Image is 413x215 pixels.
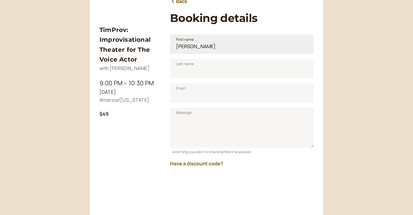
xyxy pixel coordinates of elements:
[99,111,109,117] b: $49
[176,61,194,67] span: Last name
[170,83,314,103] input: Email
[99,65,150,72] span: with [PERSON_NAME]
[99,78,160,88] div: 9:00 PM – 10:30 PM
[99,96,160,104] div: America/[US_STATE]
[170,34,314,54] input: First name
[170,59,314,78] input: Last name
[170,12,314,25] h1: Booking details
[176,110,192,116] span: Message
[99,25,160,65] h3: TimProv: Improvisational Theater for The Voice Actor
[176,85,186,91] span: Email
[176,37,194,43] span: First name
[170,161,223,166] button: Have a discount code?
[170,107,314,148] textarea: Message
[99,88,160,96] div: [DATE]
[170,148,314,155] div: Anything you want to share before the session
